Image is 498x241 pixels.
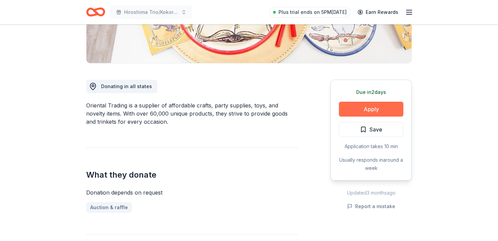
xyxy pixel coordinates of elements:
a: Earn Rewards [353,6,402,18]
button: Hiroshima Trio/Kokoro Dance [111,5,192,19]
div: Updated 3 months ago [330,189,412,197]
button: Apply [339,102,403,117]
div: Oriental Trading is a supplier of affordable crafts, party supplies, toys, and novelty items. Wit... [86,101,298,126]
a: Auction & raffle [86,202,132,213]
div: Usually responds in around a week [339,156,403,172]
a: Home [86,4,105,20]
span: Plus trial ends on 5PM[DATE] [279,8,347,16]
div: Donation depends on request [86,188,298,197]
h2: What they donate [86,169,298,180]
span: Donating in all states [101,83,152,89]
div: Application takes 10 min [339,142,403,150]
button: Save [339,122,403,137]
div: Due in 2 days [339,88,403,96]
span: Save [369,125,382,134]
button: Report a mistake [347,202,395,210]
span: Hiroshima Trio/Kokoro Dance [124,8,178,16]
a: Plus trial ends on 5PM[DATE] [269,7,351,18]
